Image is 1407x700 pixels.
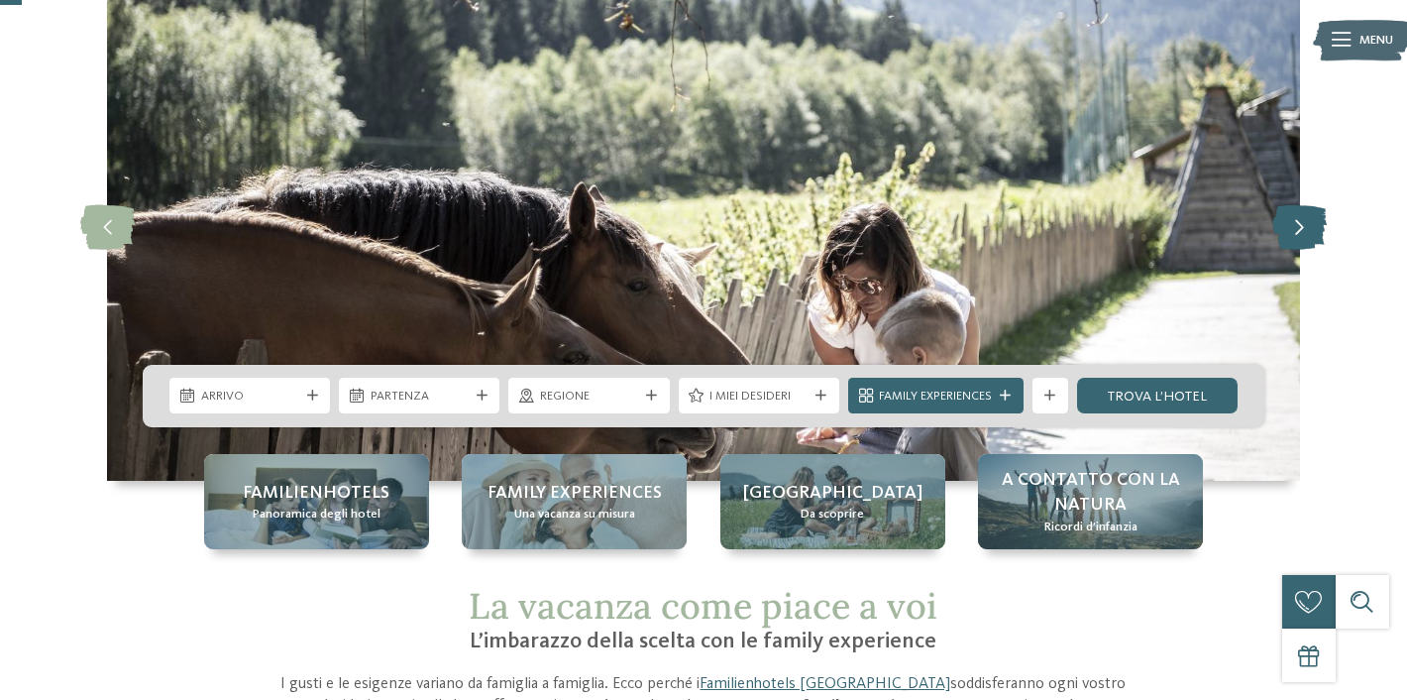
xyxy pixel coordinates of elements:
[253,506,380,524] span: Panoramica degli hotel
[743,481,922,506] span: [GEOGRAPHIC_DATA]
[720,454,945,549] a: Quale family experience volete vivere? [GEOGRAPHIC_DATA] Da scoprire
[801,506,864,524] span: Da scoprire
[514,506,635,524] span: Una vacanza su misura
[470,631,936,652] span: L’imbarazzo della scelta con le family experience
[204,454,429,549] a: Quale family experience volete vivere? Familienhotels Panoramica degli hotel
[996,468,1185,518] span: A contatto con la natura
[243,481,389,506] span: Familienhotels
[540,388,638,406] span: Regione
[201,388,299,406] span: Arrivo
[709,388,808,406] span: I miei desideri
[487,481,662,506] span: Family experiences
[700,676,950,692] a: Familienhotels [GEOGRAPHIC_DATA]
[371,388,469,406] span: Partenza
[879,388,992,406] span: Family Experiences
[1044,519,1137,536] span: Ricordi d’infanzia
[469,583,937,629] span: La vacanza come piace a voi
[462,454,687,549] a: Quale family experience volete vivere? Family experiences Una vacanza su misura
[1077,378,1238,413] a: trova l’hotel
[978,454,1203,549] a: Quale family experience volete vivere? A contatto con la natura Ricordi d’infanzia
